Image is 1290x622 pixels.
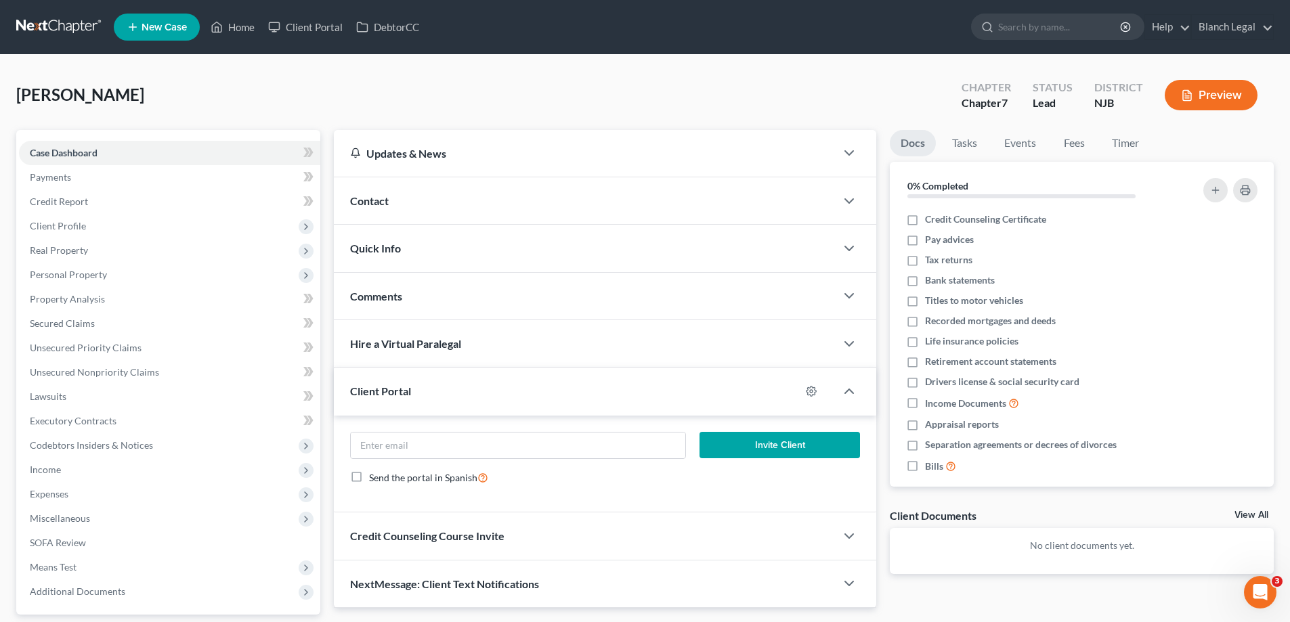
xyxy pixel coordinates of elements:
[30,171,71,183] span: Payments
[369,472,477,483] span: Send the portal in Spanish
[30,537,86,548] span: SOFA Review
[30,488,68,499] span: Expenses
[19,531,320,555] a: SOFA Review
[349,15,426,39] a: DebtorCC
[1033,95,1073,111] div: Lead
[30,220,86,231] span: Client Profile
[350,242,401,254] span: Quick Info
[941,130,988,156] a: Tasks
[30,147,98,158] span: Case Dashboard
[1145,15,1190,39] a: Help
[19,141,320,165] a: Case Dashboard
[907,180,968,192] strong: 0% Completed
[925,397,1006,410] span: Income Documents
[350,384,411,397] span: Client Portal
[925,438,1117,451] span: Separation agreements or decrees of divorces
[30,512,90,524] span: Miscellaneous
[16,85,144,104] span: [PERSON_NAME]
[925,375,1079,388] span: Drivers license & social security card
[30,269,107,280] span: Personal Property
[19,165,320,190] a: Payments
[925,294,1023,307] span: Titles to motor vehicles
[30,317,95,329] span: Secured Claims
[1094,95,1143,111] div: NJB
[19,287,320,311] a: Property Analysis
[998,14,1122,39] input: Search by name...
[1165,80,1257,110] button: Preview
[30,196,88,207] span: Credit Report
[30,293,105,305] span: Property Analysis
[350,194,389,207] span: Contact
[19,336,320,360] a: Unsecured Priority Claims
[19,360,320,384] a: Unsecured Nonpriority Claims
[30,585,125,597] span: Additional Documents
[1244,576,1276,608] iframe: Intercom live chat
[19,409,320,433] a: Executory Contracts
[350,337,461,350] span: Hire a Virtual Paralegal
[350,529,504,542] span: Credit Counseling Course Invite
[890,508,976,523] div: Client Documents
[1033,80,1073,95] div: Status
[1002,96,1008,109] span: 7
[1192,15,1273,39] a: Blanch Legal
[350,290,402,303] span: Comments
[30,464,61,475] span: Income
[142,22,187,32] span: New Case
[261,15,349,39] a: Client Portal
[1094,80,1143,95] div: District
[700,432,861,459] button: Invite Client
[993,130,1047,156] a: Events
[19,190,320,214] a: Credit Report
[350,146,819,160] div: Updates & News
[30,366,159,378] span: Unsecured Nonpriority Claims
[30,439,153,451] span: Codebtors Insiders & Notices
[962,80,1011,95] div: Chapter
[30,342,142,353] span: Unsecured Priority Claims
[350,577,539,590] span: NextMessage: Client Text Notifications
[925,418,999,431] span: Appraisal reports
[925,314,1056,328] span: Recorded mortgages and deeds
[925,355,1056,368] span: Retirement account statements
[351,432,685,458] input: Enter email
[925,334,1018,348] span: Life insurance policies
[1272,576,1283,587] span: 3
[19,311,320,336] a: Secured Claims
[1052,130,1096,156] a: Fees
[925,253,972,267] span: Tax returns
[1101,130,1150,156] a: Timer
[925,213,1046,226] span: Credit Counseling Certificate
[19,384,320,409] a: Lawsuits
[925,233,974,246] span: Pay advices
[925,460,943,473] span: Bills
[30,391,66,402] span: Lawsuits
[925,273,995,287] span: Bank statements
[204,15,261,39] a: Home
[30,244,88,256] span: Real Property
[890,130,936,156] a: Docs
[901,539,1263,552] p: No client documents yet.
[30,415,116,426] span: Executory Contracts
[1234,510,1268,520] a: View All
[962,95,1011,111] div: Chapter
[30,561,77,573] span: Means Test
